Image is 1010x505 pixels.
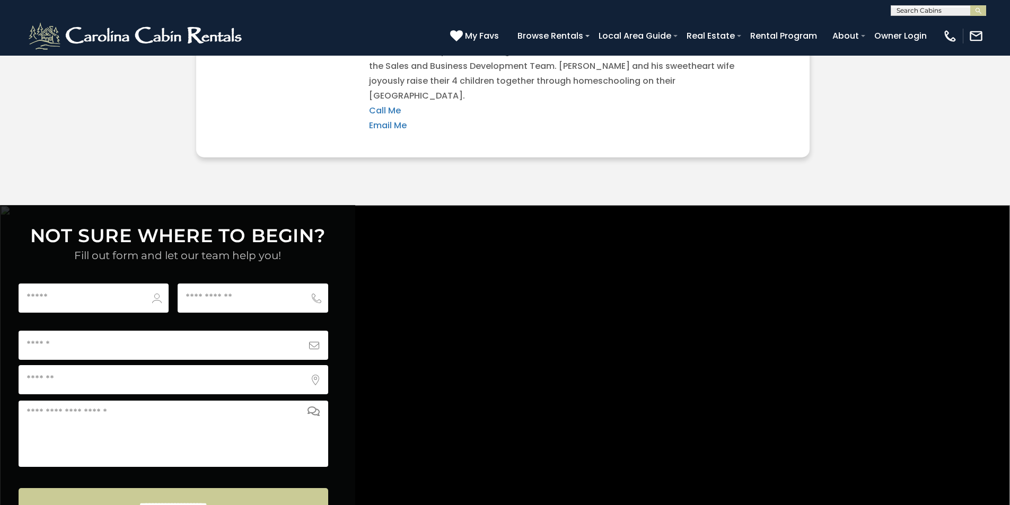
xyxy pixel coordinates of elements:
img: White-1-2.png [27,20,247,52]
a: About [827,26,864,45]
h4: Fill out form and let our team help you! [19,250,337,261]
a: Real Estate [681,26,740,45]
a: Browse Rentals [512,26,589,45]
a: My Favs [450,29,502,43]
a: Owner Login [869,26,932,45]
span: My Favs [465,29,499,42]
img: mail-regular-white.png [969,29,983,43]
a: Local Area Guide [593,26,677,45]
img: phone-regular-white.png [943,29,958,43]
a: Rental Program [745,26,822,45]
h3: NOT SURE WHERE TO BEGIN? [19,224,337,248]
a: Email Me [369,119,407,131]
a: Call Me [369,104,401,117]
